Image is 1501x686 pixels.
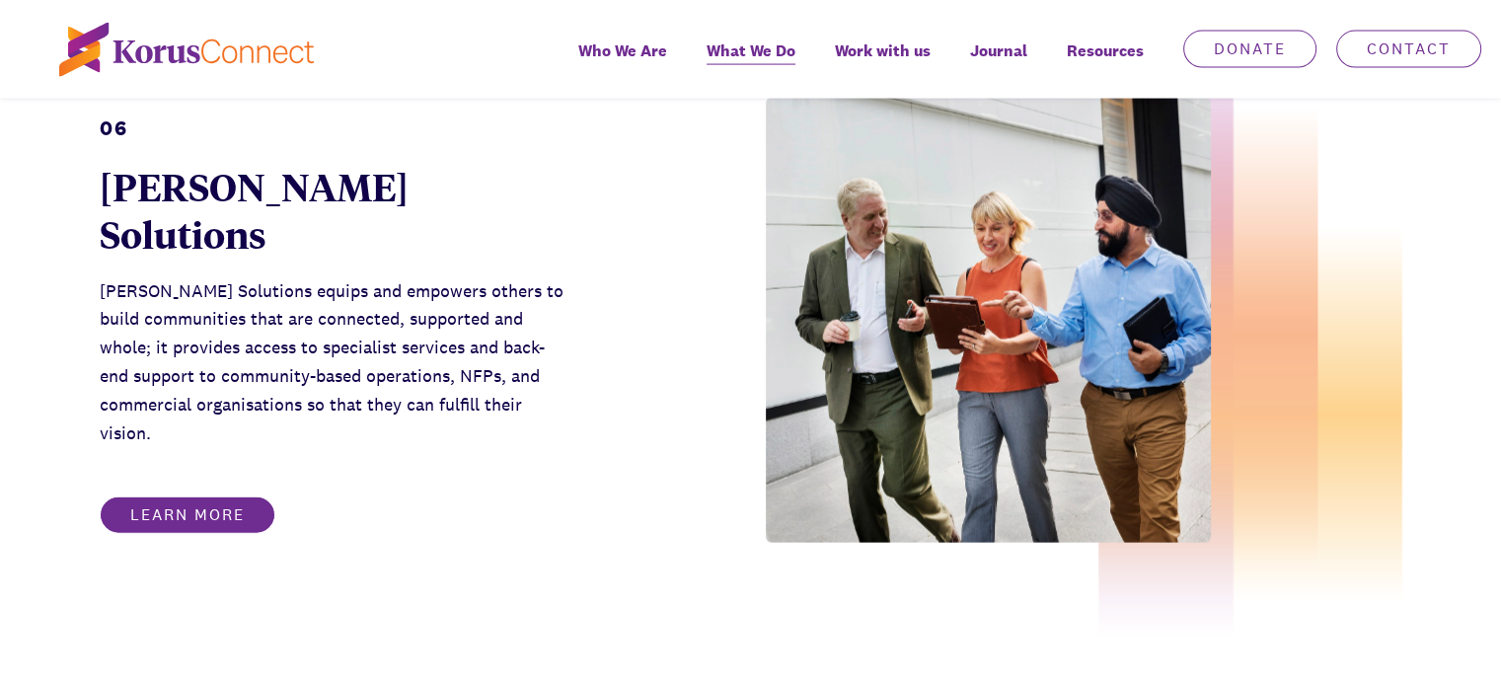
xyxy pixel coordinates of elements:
[687,28,815,99] a: What We Do
[1047,28,1163,99] div: Resources
[1183,31,1316,68] a: Donate
[707,37,795,65] span: What We Do
[950,28,1047,99] a: Journal
[59,23,314,77] img: korus-connect%2Fc5177985-88d5-491d-9cd7-4a1febad1357_logo.svg
[100,277,569,448] p: [PERSON_NAME] Solutions equips and empowers others to build communities that are connected, suppo...
[559,28,687,99] a: Who We Are
[100,114,569,142] div: 06
[1336,31,1481,68] a: Contact
[970,37,1027,65] span: Journal
[578,37,667,65] span: Who We Are
[100,163,569,258] div: [PERSON_NAME] Solutions
[835,37,931,65] span: Work with us
[100,496,275,534] a: Learn more
[815,28,950,99] a: Work with us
